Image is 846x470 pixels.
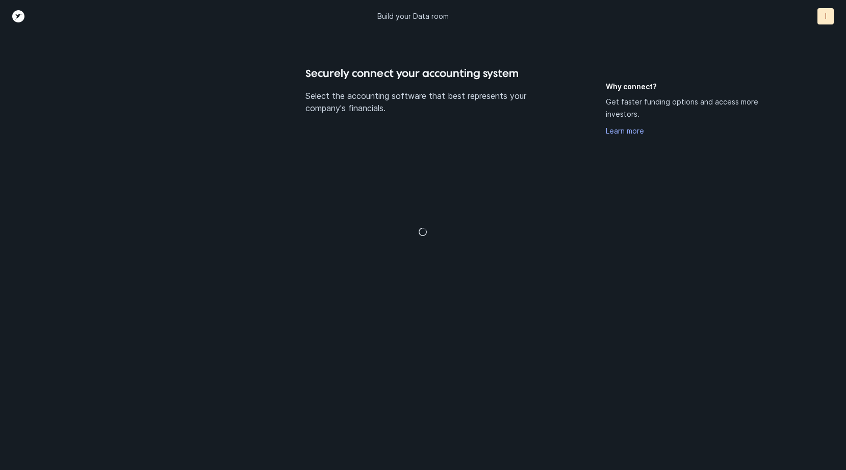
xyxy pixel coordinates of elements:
[606,96,776,120] p: Get faster funding options and access more investors.
[305,90,541,114] p: Select the accounting software that best represents your company's financials.
[606,82,776,92] h5: Why connect?
[606,126,644,135] a: Learn more
[825,11,827,21] p: I
[377,11,449,21] p: Build your Data room
[817,8,834,24] button: I
[305,65,541,82] h4: Securely connect your accounting system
